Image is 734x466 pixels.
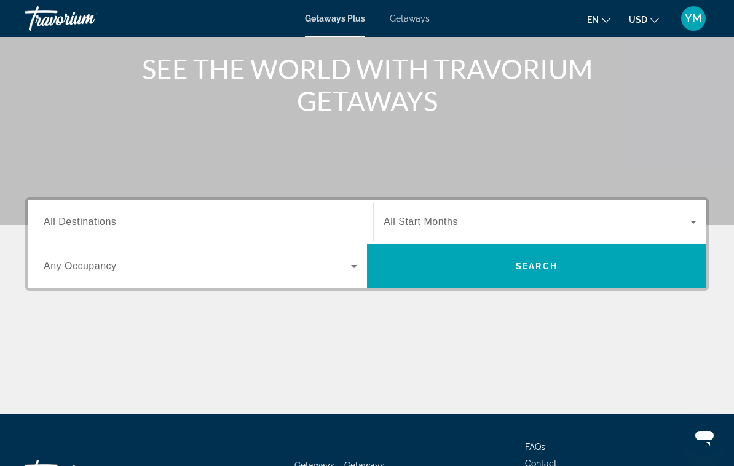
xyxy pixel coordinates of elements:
[587,10,610,28] button: Change language
[25,2,148,34] a: Travorium
[587,15,599,25] span: en
[28,200,706,288] div: Search widget
[629,10,659,28] button: Change currency
[136,53,598,117] h1: SEE THE WORLD WITH TRAVORIUM GETAWAYS
[384,216,458,227] span: All Start Months
[525,442,545,452] a: FAQs
[44,261,117,271] span: Any Occupancy
[685,417,724,456] iframe: Кнопка запуска окна обмена сообщениями
[367,244,706,288] button: Search
[516,261,558,271] span: Search
[629,15,647,25] span: USD
[44,216,116,227] span: All Destinations
[677,6,709,31] button: User Menu
[390,14,430,23] a: Getaways
[305,14,365,23] a: Getaways Plus
[685,12,702,25] span: YM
